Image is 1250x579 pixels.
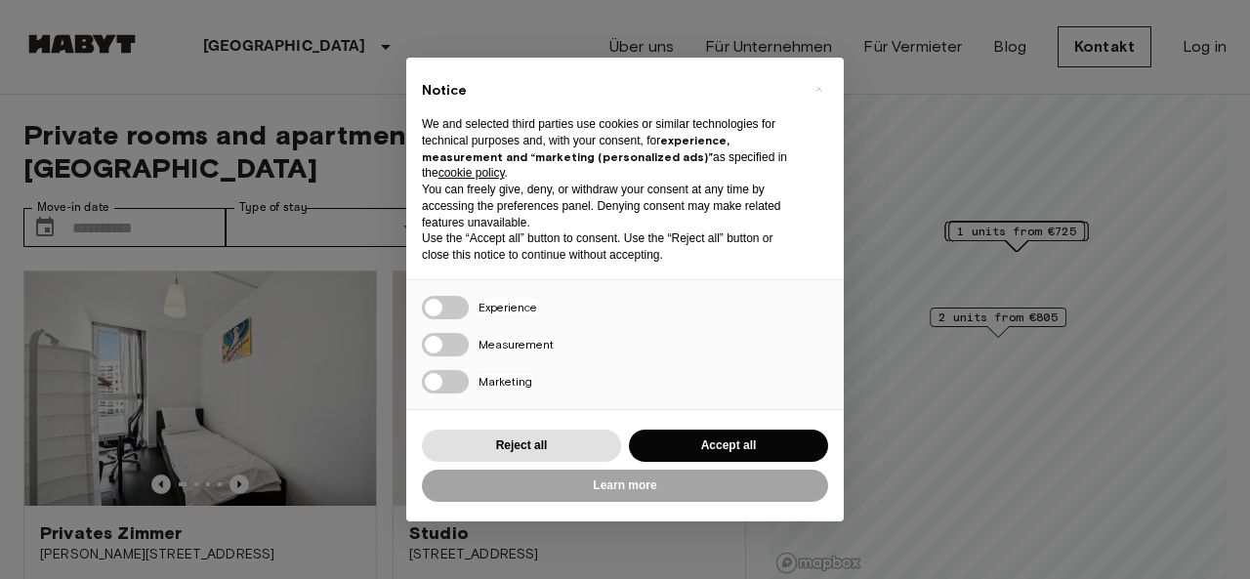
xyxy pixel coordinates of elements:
[422,81,797,101] h2: Notice
[479,374,532,389] span: Marketing
[479,300,537,314] span: Experience
[422,230,797,264] p: Use the “Accept all” button to consent. Use the “Reject all” button or close this notice to conti...
[422,133,729,164] strong: experience, measurement and “marketing (personalized ads)”
[815,77,822,101] span: ×
[479,337,554,352] span: Measurement
[422,470,828,502] button: Learn more
[438,166,505,180] a: cookie policy
[629,430,828,462] button: Accept all
[422,116,797,182] p: We and selected third parties use cookies or similar technologies for technical purposes and, wit...
[422,430,621,462] button: Reject all
[803,73,834,104] button: Close this notice
[422,182,797,230] p: You can freely give, deny, or withdraw your consent at any time by accessing the preferences pane...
